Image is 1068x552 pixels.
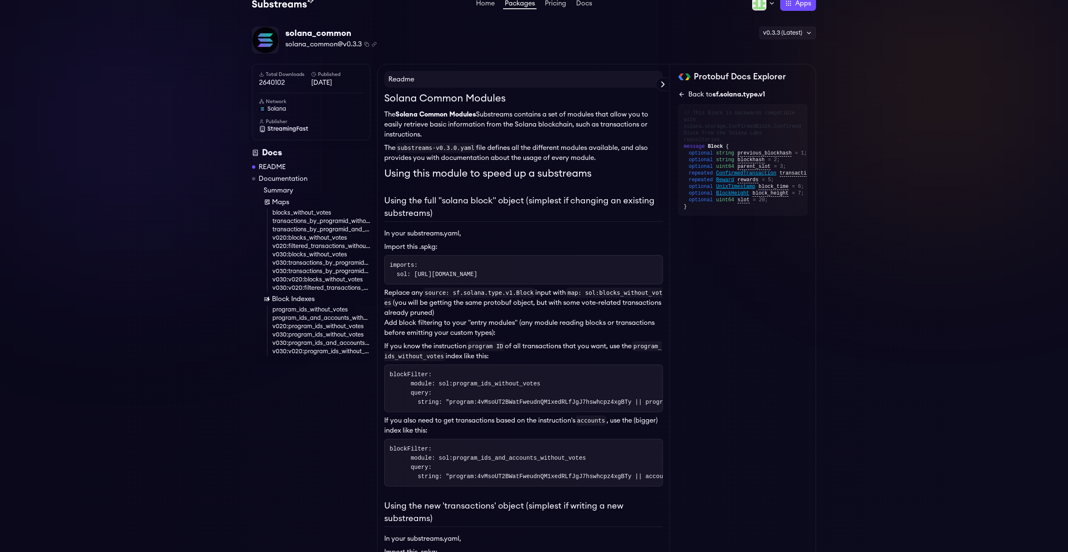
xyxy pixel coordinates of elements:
[713,91,765,98] span: sf.solana.type.v1
[272,242,370,251] a: v020:filtered_transactions_without_votes
[684,144,705,149] span: message
[716,150,734,157] span: string
[272,322,370,331] a: v020:program_ids_without_votes
[364,42,369,47] button: Copy package name and version
[390,446,831,480] code: blockFilter: module: sol:program_ids_and_accounts_without_votes query: string: "program:4vMsoUT2B...
[272,259,370,267] a: v030:transactions_by_programid_without_votes
[264,185,370,195] a: Summary
[252,147,370,159] div: Docs
[264,296,270,302] img: Block Index icon
[272,314,370,322] a: program_ids_and_accounts_without_votes
[259,105,363,113] a: solana
[738,197,750,203] span: slot
[272,276,370,284] a: v030:v020:blocks_without_votes
[795,150,807,157] span: = 1;
[384,318,663,338] p: Add block filtering to your "entry modules" (any module reading blocks or transactions before emi...
[384,71,663,88] h4: Readme
[716,157,734,163] span: string
[272,339,370,347] a: v030:program_ids_and_accounts_without_votes
[272,306,370,314] a: program_ids_without_votes
[678,89,807,99] a: Back tosf.solana.type.v1
[716,190,749,197] span: BlockHeight
[272,267,370,276] a: v030:transactions_by_programid_and_account_without_votes
[466,341,505,351] code: program ID
[390,371,831,405] code: blockFilter: module: sol:program_ids_without_votes query: string: "program:4vMsoUT2BWatFweudnQM1x...
[252,27,278,53] img: Package Logo
[762,177,774,183] span: = 5;
[384,534,663,544] p: In your substreams.yaml,
[272,284,370,292] a: v030:v020:filtered_transactions_without_votes
[384,341,662,361] code: program_ids_without_votes
[285,39,362,49] span: solana_common@v0.3.3
[272,234,370,242] a: v020:blocks_without_votes
[311,71,363,78] h6: Published
[384,228,663,238] p: In your substreams.yaml,
[259,71,311,78] h6: Total Downloads
[689,157,713,163] span: optional
[264,197,370,207] a: Maps
[423,288,535,298] code: source: sf.solana.type.v1.Block
[272,217,370,225] a: transactions_by_programid_without_votes
[738,157,765,163] span: blockhash
[678,73,690,80] img: Protobuf
[716,183,756,190] span: UnixTimestamp
[384,242,663,252] li: Import this .spkg:
[384,143,663,163] p: The file defines all the different modules available, and also provides you with documentation ab...
[384,341,663,361] p: If you know the instruction of all transactions that you want, use the index like this:
[689,177,713,183] span: repeated
[684,203,802,210] div: }
[390,262,477,278] code: imports: sol: [URL][DOMAIN_NAME]
[738,150,792,157] span: previous_blockhash
[726,144,729,149] span: {
[384,500,663,527] h2: Using the new 'transactions' object (simplest if writing a new substreams)
[384,288,663,318] p: Replace any input with (you will be getting the same protobuf object, but with some vote-related ...
[689,183,713,190] span: optional
[264,199,270,205] img: Map icon
[267,105,286,113] span: solana
[716,170,776,177] span: ConfirmedTransaction
[575,415,607,425] code: accounts
[708,144,723,149] span: Block
[689,170,713,177] span: repeated
[684,110,802,143] div: // This Block is backwards compatible with solana.storage.ConfirmedBlock.ConfirmedBlock from the ...
[688,89,765,99] div: Back to
[384,91,663,106] h1: Solana Common Modules
[689,190,713,197] span: optional
[716,197,734,203] span: uint64
[753,190,788,197] span: block_height
[716,177,734,183] span: Reward
[259,174,307,184] a: Documentation
[384,195,663,222] h2: Using the full "solana block" object (simplest if changing an existing substreams)
[264,294,370,304] a: Block Indexes
[259,106,266,112] img: solana
[259,162,286,172] a: README
[738,164,771,170] span: parent_slot
[759,27,816,39] div: v0.3.3 (Latest)
[780,170,816,177] span: transactions
[272,209,370,217] a: blocks_without_votes
[738,177,758,183] span: rewards
[259,118,363,125] h6: Publisher
[689,197,713,203] span: optional
[384,415,663,436] p: If you also need to get transactions based on the instruction's , use the (bigger) index like this:
[768,157,780,163] span: = 2;
[689,150,713,157] span: optional
[267,125,308,133] span: StreamingFast
[689,163,713,170] span: optional
[272,225,370,234] a: transactions_by_programid_and_account_without_votes
[384,166,663,181] h1: Using this module to speed up a substreams
[372,42,377,47] button: Copy .spkg link to clipboard
[758,184,788,190] span: block_time
[259,98,363,105] h6: Network
[272,331,370,339] a: v030:program_ids_without_votes
[384,288,662,308] code: map: sol:blocks_without_votes
[285,28,377,39] div: solana_common
[774,163,786,170] span: = 3;
[716,163,734,170] span: uint64
[395,143,476,153] code: substreams-v0.3.0.yaml
[272,251,370,259] a: v030:blocks_without_votes
[259,125,363,133] a: StreamingFast
[792,190,804,197] span: = 7;
[311,78,363,88] span: [DATE]
[384,109,663,139] p: The Substreams contains a set of modules that allow you to easily retrieve basic information from...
